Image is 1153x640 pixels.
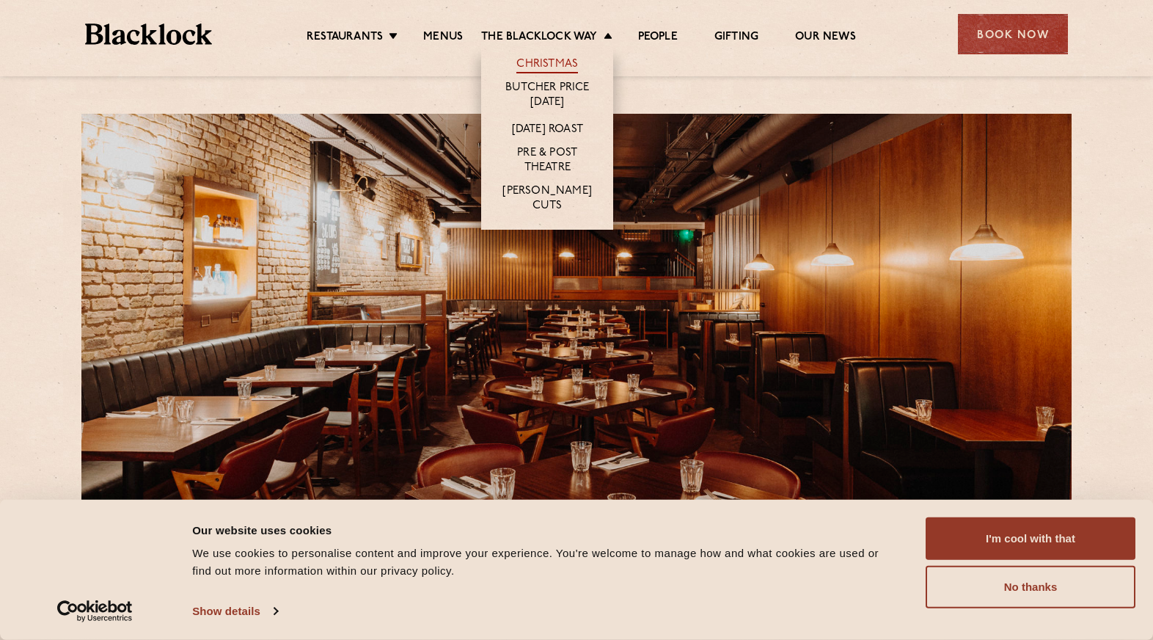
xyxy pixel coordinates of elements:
[926,566,1135,608] button: No thanks
[638,30,678,46] a: People
[31,600,159,622] a: Usercentrics Cookiebot - opens in a new window
[307,30,383,46] a: Restaurants
[516,57,578,73] a: Christmas
[85,23,212,45] img: BL_Textured_Logo-footer-cropped.svg
[512,123,583,139] a: [DATE] Roast
[481,30,597,46] a: The Blacklock Way
[192,521,893,539] div: Our website uses cookies
[795,30,856,46] a: Our News
[192,545,893,580] div: We use cookies to personalise content and improve your experience. You're welcome to manage how a...
[496,184,599,215] a: [PERSON_NAME] Cuts
[926,517,1135,560] button: I'm cool with that
[958,14,1068,54] div: Book Now
[496,146,599,177] a: Pre & Post Theatre
[714,30,758,46] a: Gifting
[423,30,463,46] a: Menus
[192,600,277,622] a: Show details
[496,81,599,112] a: Butcher Price [DATE]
